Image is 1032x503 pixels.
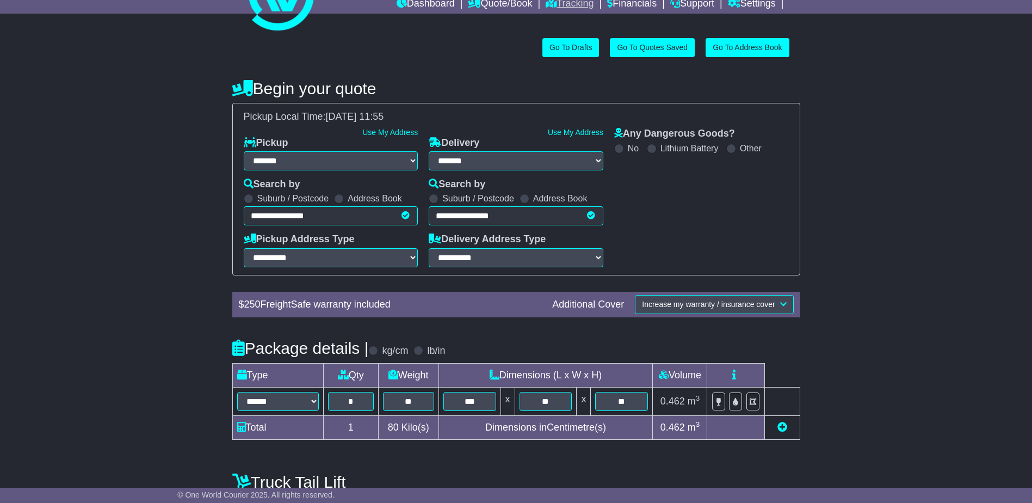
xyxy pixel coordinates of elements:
td: Type [232,363,323,387]
td: Dimensions (L x W x H) [438,363,653,387]
span: © One World Courier 2025. All rights reserved. [177,490,335,499]
span: 250 [244,299,261,310]
label: Other [740,143,762,154]
a: Use My Address [548,128,603,137]
label: Delivery Address Type [429,234,546,246]
label: Pickup Address Type [244,234,355,246]
sup: 3 [696,420,700,428]
label: Search by [244,179,300,191]
td: Qty [323,363,378,387]
label: Suburb / Postcode [442,193,514,204]
h4: Begin your quote [232,79,800,97]
a: Use My Address [362,128,418,137]
h4: Package details | [232,339,369,357]
a: Go To Drafts [542,38,599,57]
label: Pickup [244,137,288,149]
td: Total [232,415,323,439]
h4: Truck Tail Lift [232,473,800,491]
td: Weight [378,363,438,387]
td: Kilo(s) [378,415,438,439]
label: Any Dangerous Goods? [614,128,735,140]
label: Address Book [533,193,588,204]
sup: 3 [696,394,700,402]
span: m [688,422,700,433]
td: 1 [323,415,378,439]
span: Increase my warranty / insurance cover [642,300,775,309]
div: $ FreightSafe warranty included [233,299,547,311]
span: m [688,396,700,407]
label: lb/in [427,345,445,357]
td: Volume [653,363,707,387]
a: Add new item [777,422,787,433]
label: Search by [429,179,485,191]
label: Address Book [348,193,402,204]
span: 0.462 [660,396,685,407]
label: Lithium Battery [660,143,719,154]
button: Increase my warranty / insurance cover [635,295,793,314]
a: Go To Quotes Saved [610,38,695,57]
td: x [577,387,591,415]
td: x [500,387,515,415]
span: 0.462 [660,422,685,433]
span: [DATE] 11:55 [326,111,384,122]
td: Dimensions in Centimetre(s) [438,415,653,439]
label: Suburb / Postcode [257,193,329,204]
label: No [628,143,639,154]
label: Delivery [429,137,479,149]
div: Additional Cover [547,299,629,311]
label: kg/cm [382,345,408,357]
a: Go To Address Book [706,38,789,57]
div: Pickup Local Time: [238,111,794,123]
span: 80 [388,422,399,433]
